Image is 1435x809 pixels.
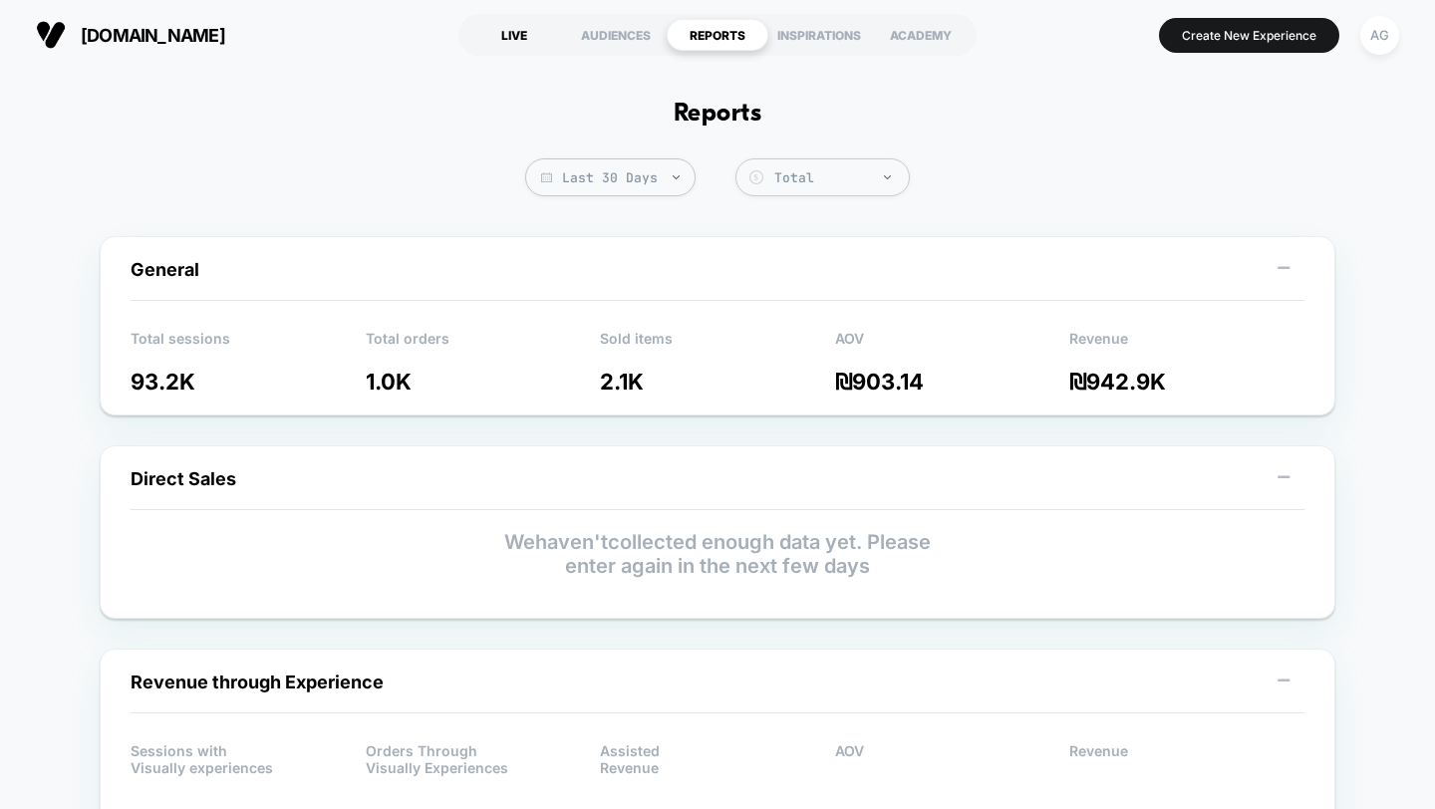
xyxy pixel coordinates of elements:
[366,369,601,395] p: 1.0K
[753,172,758,182] tspan: $
[673,175,680,179] img: end
[36,20,66,50] img: Visually logo
[600,742,835,772] p: Assisted Revenue
[835,330,1070,360] p: AOV
[835,742,1070,772] p: AOV
[131,530,1304,578] p: We haven't collected enough data yet. Please enter again in the next few days
[600,369,835,395] p: 2.1K
[600,330,835,360] p: Sold items
[131,742,366,772] p: Sessions with Visually experiences
[541,172,552,182] img: calendar
[870,19,972,51] div: ACADEMY
[131,369,366,395] p: 93.2K
[30,19,231,51] button: [DOMAIN_NAME]
[366,742,601,772] p: Orders Through Visually Experiences
[366,330,601,360] p: Total orders
[1069,369,1304,395] p: ₪ 942.9K
[1354,15,1405,56] button: AG
[835,369,1070,395] p: ₪ 903.14
[131,468,236,489] span: Direct Sales
[131,672,384,692] span: Revenue through Experience
[1069,742,1304,772] p: Revenue
[674,100,761,129] h1: Reports
[884,175,891,179] img: end
[131,330,366,360] p: Total sessions
[565,19,667,51] div: AUDIENCES
[774,169,899,186] div: Total
[667,19,768,51] div: REPORTS
[1360,16,1399,55] div: AG
[525,158,696,196] span: Last 30 Days
[1069,330,1304,360] p: Revenue
[768,19,870,51] div: INSPIRATIONS
[131,259,199,280] span: General
[463,19,565,51] div: LIVE
[81,25,225,46] span: [DOMAIN_NAME]
[1159,18,1339,53] button: Create New Experience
